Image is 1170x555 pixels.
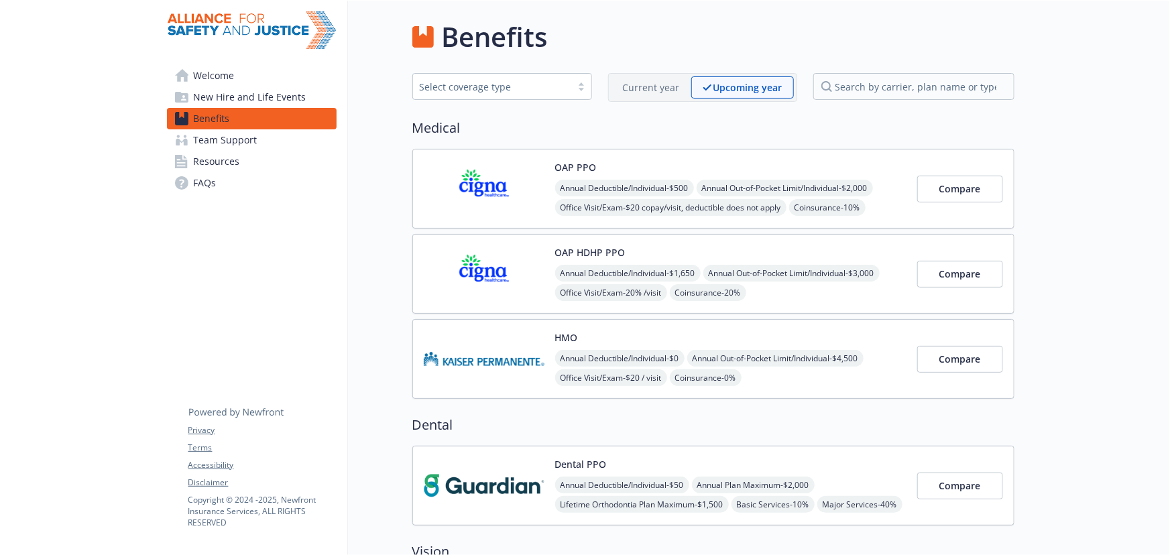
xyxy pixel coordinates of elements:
button: Compare [917,261,1003,288]
button: OAP HDHP PPO [555,245,626,259]
h1: Benefits [442,17,548,57]
span: Welcome [194,65,235,86]
a: Privacy [188,424,336,436]
h2: Dental [412,415,1014,435]
span: Compare [939,479,981,492]
a: FAQs [167,172,337,194]
p: Upcoming year [713,80,782,95]
span: Annual Deductible/Individual - $1,650 [555,265,701,282]
span: Major Services - 40% [817,496,902,513]
button: Compare [917,346,1003,373]
button: Dental PPO [555,457,607,471]
p: Current year [623,80,680,95]
div: Select coverage type [420,80,565,94]
span: Annual Plan Maximum - $2,000 [692,477,815,493]
span: Annual Deductible/Individual - $50 [555,477,689,493]
span: Coinsurance - 20% [670,284,746,301]
a: Resources [167,151,337,172]
span: Compare [939,182,981,195]
img: Guardian carrier logo [424,457,544,514]
a: Benefits [167,108,337,129]
span: Benefits [194,108,230,129]
span: Annual Out-of-Pocket Limit/Individual - $3,000 [703,265,880,282]
button: Compare [917,176,1003,202]
button: Compare [917,473,1003,499]
img: CIGNA carrier logo [424,245,544,302]
span: Coinsurance - 0% [670,369,742,386]
input: search by carrier, plan name or type [813,73,1014,100]
span: Compare [939,353,981,365]
a: New Hire and Life Events [167,86,337,108]
span: Annual Out-of-Pocket Limit/Individual - $2,000 [697,180,873,196]
a: Welcome [167,65,337,86]
span: New Hire and Life Events [194,86,306,108]
a: Disclaimer [188,477,336,489]
a: Accessibility [188,459,336,471]
span: FAQs [194,172,217,194]
a: Team Support [167,129,337,151]
span: Resources [194,151,240,172]
span: Office Visit/Exam - 20% /visit [555,284,667,301]
span: Annual Deductible/Individual - $500 [555,180,694,196]
span: Lifetime Orthodontia Plan Maximum - $1,500 [555,496,729,513]
span: Office Visit/Exam - $20 / visit [555,369,667,386]
span: Annual Out-of-Pocket Limit/Individual - $4,500 [687,350,864,367]
span: Team Support [194,129,257,151]
p: Copyright © 2024 - 2025 , Newfront Insurance Services, ALL RIGHTS RESERVED [188,494,336,528]
span: Compare [939,267,981,280]
img: Kaiser Permanente Insurance Company carrier logo [424,330,544,387]
span: Basic Services - 10% [732,496,815,513]
span: Office Visit/Exam - $20 copay/visit, deductible does not apply [555,199,786,216]
img: CIGNA carrier logo [424,160,544,217]
button: OAP PPO [555,160,597,174]
h2: Medical [412,118,1014,138]
span: Coinsurance - 10% [789,199,866,216]
a: Terms [188,442,336,454]
button: HMO [555,330,578,345]
span: Annual Deductible/Individual - $0 [555,350,685,367]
